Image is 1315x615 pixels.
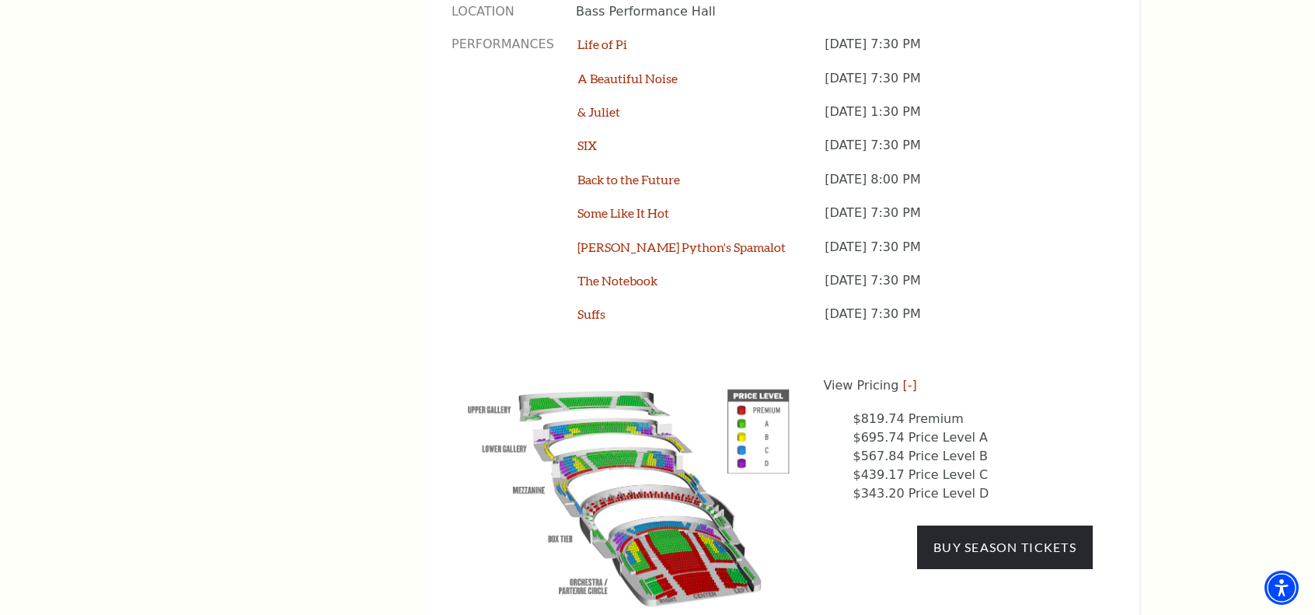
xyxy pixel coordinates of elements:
[577,71,678,86] a: A Beautiful Noise
[853,447,1094,466] li: $567.84 Price Level B
[452,3,553,20] p: Location
[452,36,554,340] p: Performances
[825,204,1093,238] p: [DATE] 7:30 PM
[577,239,786,254] a: [PERSON_NAME] Python's Spamalot
[824,376,1094,395] p: View Pricing
[853,428,1094,447] li: $695.74 Price Level A
[577,172,680,187] a: Back to the Future
[825,171,1093,204] p: [DATE] 8:00 PM
[1264,571,1299,605] div: Accessibility Menu
[853,410,1094,428] li: $819.74 Premium
[825,239,1093,272] p: [DATE] 7:30 PM
[825,306,1093,339] p: [DATE] 7:30 PM
[577,37,627,51] a: Life of Pi
[825,272,1093,306] p: [DATE] 7:30 PM
[825,103,1093,137] p: [DATE] 1:30 PM
[577,306,605,321] a: Suffs
[902,378,916,393] a: [-]
[577,138,597,152] a: SIX
[825,70,1093,103] p: [DATE] 7:30 PM
[853,466,1094,484] li: $439.17 Price Level C
[917,526,1093,569] a: Buy Season Tickets
[452,376,806,613] img: View Pricing
[577,205,669,220] a: Some Like It Hot
[825,137,1093,170] p: [DATE] 7:30 PM
[576,3,1093,20] p: Bass Performance Hall
[825,36,1093,69] p: [DATE] 7:30 PM
[577,104,620,119] a: & Juliet
[853,484,1094,503] li: $343.20 Price Level D
[577,273,657,288] a: The Notebook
